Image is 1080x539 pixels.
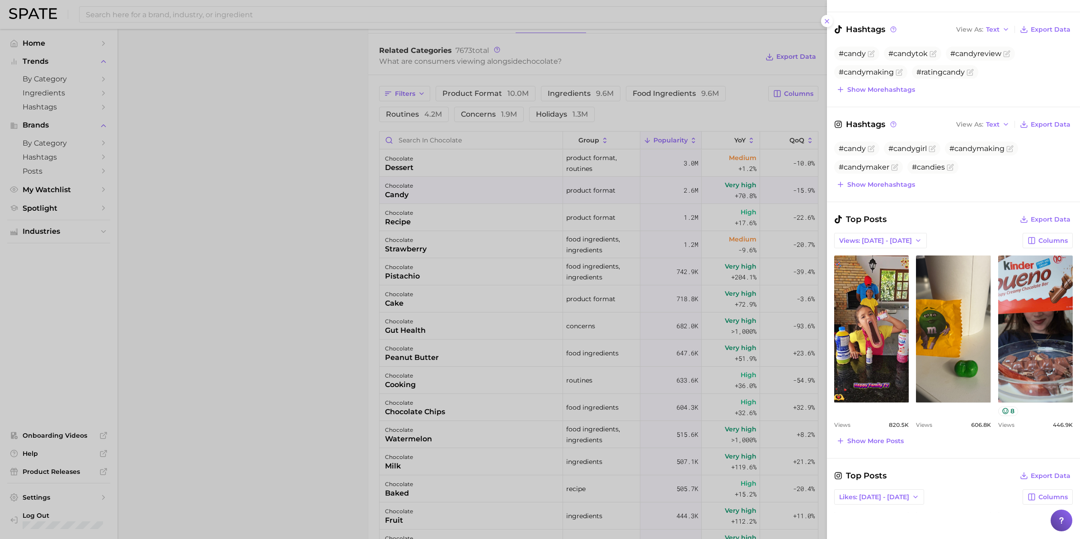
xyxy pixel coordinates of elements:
[839,237,912,245] span: Views: [DATE] - [DATE]
[834,489,924,505] button: Likes: [DATE] - [DATE]
[847,181,915,189] span: Show more hashtags
[1023,233,1073,248] button: Columns
[1018,23,1073,36] button: Export Data
[834,213,887,226] span: Top Posts
[839,163,889,171] span: #candymaker
[891,164,898,171] button: Flag as miscategorized or irrelevant
[949,144,1005,153] span: #candymaking
[1018,118,1073,131] button: Export Data
[967,69,974,76] button: Flag as miscategorized or irrelevant
[954,24,1012,35] button: View AsText
[986,122,1000,127] span: Text
[1003,50,1010,57] button: Flag as miscategorized or irrelevant
[971,421,991,428] span: 606.8k
[950,49,1001,58] span: #candyreview
[847,86,915,94] span: Show more hashtags
[1031,472,1071,480] span: Export Data
[1018,213,1073,226] button: Export Data
[1053,421,1073,428] span: 446.9k
[839,493,909,501] span: Likes: [DATE] - [DATE]
[1038,493,1068,501] span: Columns
[1006,145,1014,152] button: Flag as miscategorized or irrelevant
[1031,216,1071,223] span: Export Data
[1023,489,1073,505] button: Columns
[834,421,850,428] span: Views
[896,69,903,76] button: Flag as miscategorized or irrelevant
[916,68,965,76] span: #ratingcandy
[834,23,898,36] span: Hashtags
[1038,237,1068,245] span: Columns
[916,421,932,428] span: Views
[834,469,887,482] span: Top Posts
[868,145,875,152] button: Flag as miscategorized or irrelevant
[954,118,1012,130] button: View AsText
[839,68,894,76] span: #candymaking
[998,407,1019,416] button: 8
[1031,26,1071,33] span: Export Data
[839,144,866,153] span: #candy
[912,163,945,171] span: #candies
[956,122,983,127] span: View As
[868,50,875,57] button: Flag as miscategorized or irrelevant
[888,144,927,153] span: #candygirl
[956,27,983,32] span: View As
[986,27,1000,32] span: Text
[834,178,917,191] button: Show morehashtags
[889,421,909,428] span: 820.5k
[930,50,937,57] button: Flag as miscategorized or irrelevant
[888,49,928,58] span: #candytok
[847,437,904,445] span: Show more posts
[834,118,898,131] span: Hashtags
[834,83,917,96] button: Show morehashtags
[998,421,1014,428] span: Views
[834,233,927,248] button: Views: [DATE] - [DATE]
[947,164,954,171] button: Flag as miscategorized or irrelevant
[929,145,936,152] button: Flag as miscategorized or irrelevant
[1031,121,1071,128] span: Export Data
[1018,469,1073,482] button: Export Data
[834,435,906,447] button: Show more posts
[839,49,866,58] span: #candy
